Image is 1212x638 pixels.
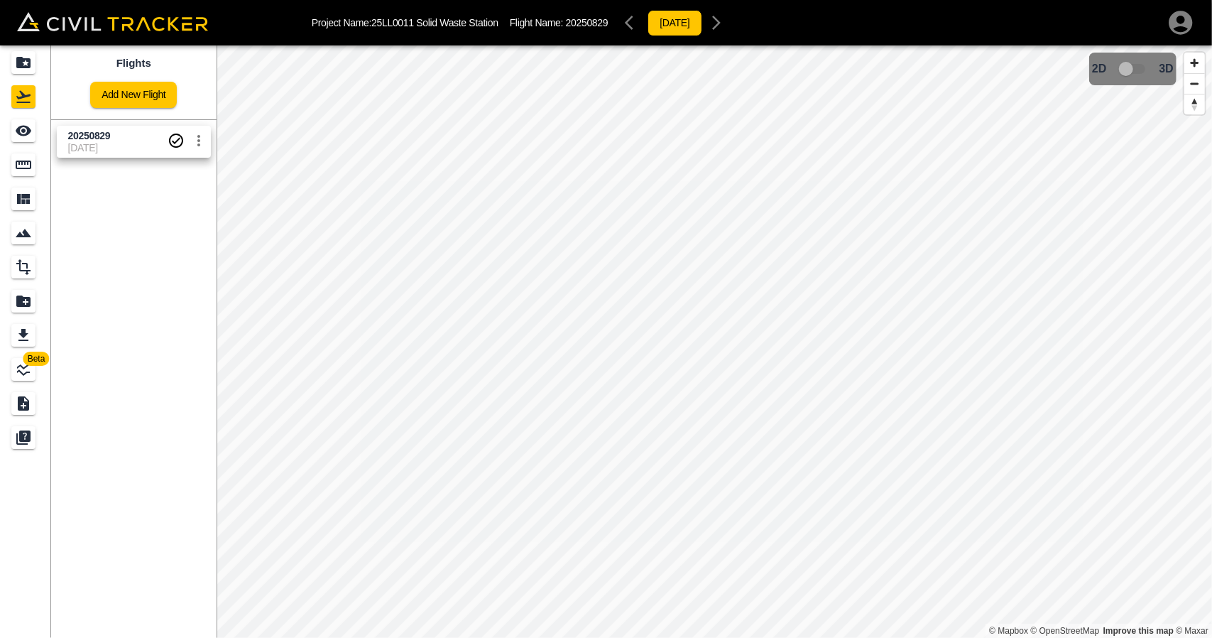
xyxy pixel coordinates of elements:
img: Civil Tracker [17,12,208,32]
span: 20250829 [566,17,608,28]
button: Zoom out [1184,73,1205,94]
a: Map feedback [1103,626,1174,636]
a: OpenStreetMap [1031,626,1100,636]
p: Flight Name: [510,17,608,28]
canvas: Map [217,45,1212,638]
span: 2D [1092,63,1106,75]
span: 3D model not uploaded yet [1113,55,1154,82]
a: Mapbox [989,626,1028,636]
button: Zoom in [1184,53,1205,73]
a: Maxar [1176,626,1208,636]
button: Reset bearing to north [1184,94,1205,114]
button: [DATE] [648,10,701,36]
span: 3D [1159,63,1174,75]
p: Project Name: 25LL0011 Solid Waste Station [312,17,498,28]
